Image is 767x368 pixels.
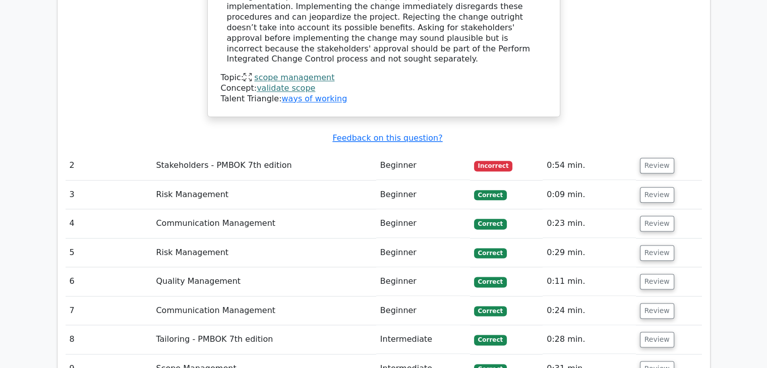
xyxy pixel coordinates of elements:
span: Correct [474,248,507,258]
td: Beginner [376,267,470,296]
td: 0:09 min. [543,180,635,209]
td: Risk Management [152,180,376,209]
td: 5 [66,238,152,267]
td: 8 [66,325,152,354]
button: Review [640,303,674,319]
div: Talent Triangle: [221,73,547,104]
td: Communication Management [152,296,376,325]
td: 4 [66,209,152,238]
div: Topic: [221,73,547,83]
td: Beginner [376,296,470,325]
td: Stakeholders - PMBOK 7th edition [152,151,376,180]
button: Review [640,187,674,203]
span: Correct [474,277,507,287]
td: 7 [66,296,152,325]
td: 0:11 min. [543,267,635,296]
td: Tailoring - PMBOK 7th edition [152,325,376,354]
td: Quality Management [152,267,376,296]
a: scope management [254,73,334,82]
span: Correct [474,306,507,316]
span: Correct [474,219,507,229]
td: Beginner [376,151,470,180]
button: Review [640,158,674,173]
span: Correct [474,190,507,200]
a: Feedback on this question? [332,133,442,143]
a: ways of working [281,94,347,103]
td: 3 [66,180,152,209]
td: 0:28 min. [543,325,635,354]
button: Review [640,245,674,261]
td: Intermediate [376,325,470,354]
td: 0:29 min. [543,238,635,267]
td: 0:23 min. [543,209,635,238]
div: Concept: [221,83,547,94]
td: 0:54 min. [543,151,635,180]
a: validate scope [257,83,315,93]
button: Review [640,332,674,347]
td: Beginner [376,238,470,267]
button: Review [640,274,674,289]
span: Correct [474,335,507,345]
span: Incorrect [474,161,513,171]
td: Beginner [376,180,470,209]
td: 0:24 min. [543,296,635,325]
td: Communication Management [152,209,376,238]
td: 2 [66,151,152,180]
td: 6 [66,267,152,296]
td: Beginner [376,209,470,238]
button: Review [640,216,674,231]
td: Risk Management [152,238,376,267]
